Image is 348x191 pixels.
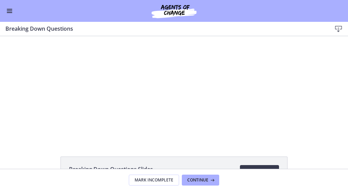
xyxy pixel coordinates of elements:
button: Mark Incomplete [129,175,179,186]
img: Agents of Change [133,3,215,19]
button: Enable menu [5,7,14,15]
button: Continue [182,175,219,186]
span: Download [245,168,274,176]
a: Download [240,165,279,179]
span: Breaking Down Questions Slides [69,165,153,173]
h3: Breaking Down Questions [5,25,321,33]
span: Mark Incomplete [135,177,173,183]
span: Continue [187,177,208,183]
